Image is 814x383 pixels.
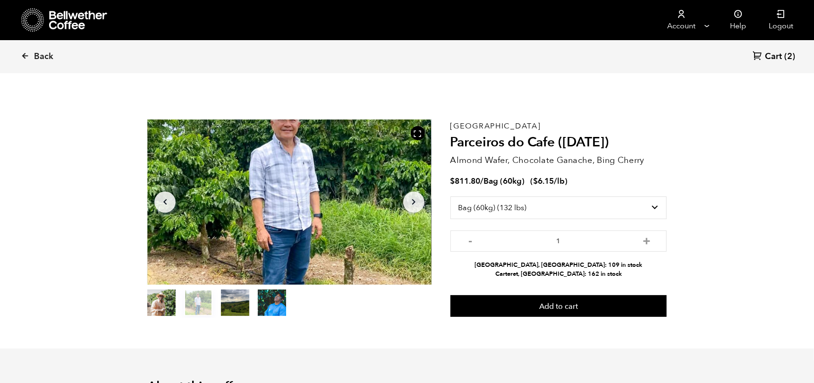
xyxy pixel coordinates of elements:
[465,235,476,245] button: -
[450,176,455,187] span: $
[450,295,667,317] button: Add to cart
[450,176,481,187] bdi: 811.80
[34,51,53,62] span: Back
[554,176,565,187] span: /lb
[481,176,484,187] span: /
[450,270,667,279] li: Carteret, [GEOGRAPHIC_DATA]: 162 in stock
[534,176,554,187] bdi: 6.15
[450,135,667,151] h2: Parceiros do Cafe ([DATE])
[450,154,667,167] p: Almond Wafer, Chocolate Ganache, Bing Cherry
[484,176,525,187] span: Bag (60kg)
[641,235,653,245] button: +
[531,176,568,187] span: ( )
[534,176,538,187] span: $
[450,261,667,270] li: [GEOGRAPHIC_DATA], [GEOGRAPHIC_DATA]: 109 in stock
[765,51,782,62] span: Cart
[753,51,795,63] a: Cart (2)
[784,51,795,62] span: (2)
